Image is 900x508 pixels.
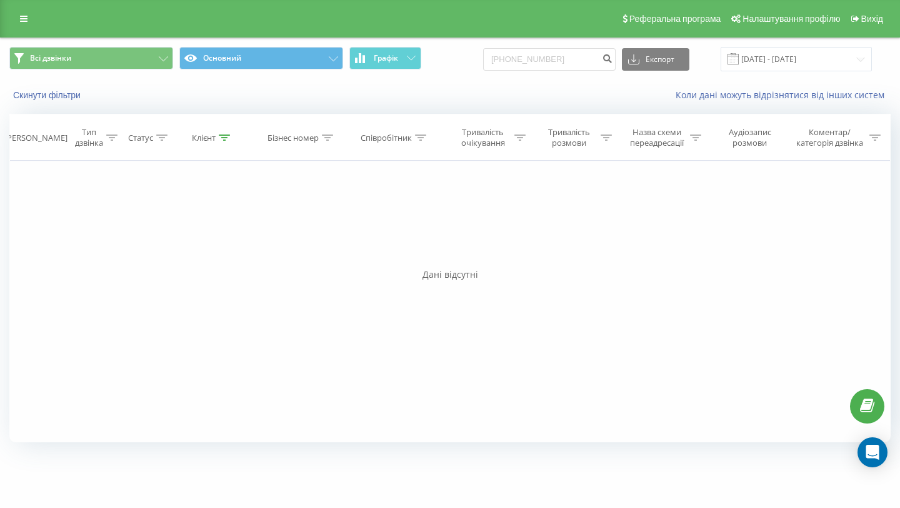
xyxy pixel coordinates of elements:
button: Основний [179,47,343,69]
button: Всі дзвінки [9,47,173,69]
button: Експорт [622,48,689,71]
span: Всі дзвінки [30,53,71,63]
div: Бізнес номер [267,133,319,143]
div: Тип дзвінка [75,127,103,148]
div: Статус [128,133,153,143]
input: Пошук за номером [483,48,616,71]
span: Вихід [861,14,883,24]
a: Коли дані можуть відрізнятися вiд інших систем [676,89,891,101]
div: Дані відсутні [9,268,891,281]
div: Клієнт [192,133,216,143]
div: Тривалість розмови [540,127,597,148]
button: Скинути фільтри [9,89,87,101]
div: Аудіозапис розмови [716,127,784,148]
div: Тривалість очікування [454,127,512,148]
span: Налаштування профілю [742,14,840,24]
button: Графік [349,47,421,69]
div: Назва схеми переадресації [626,127,687,148]
div: Коментар/категорія дзвінка [793,127,866,148]
div: Open Intercom Messenger [857,437,887,467]
div: Співробітник [361,133,412,143]
span: Реферальна програма [629,14,721,24]
span: Графік [374,54,398,63]
div: [PERSON_NAME] [4,133,67,143]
